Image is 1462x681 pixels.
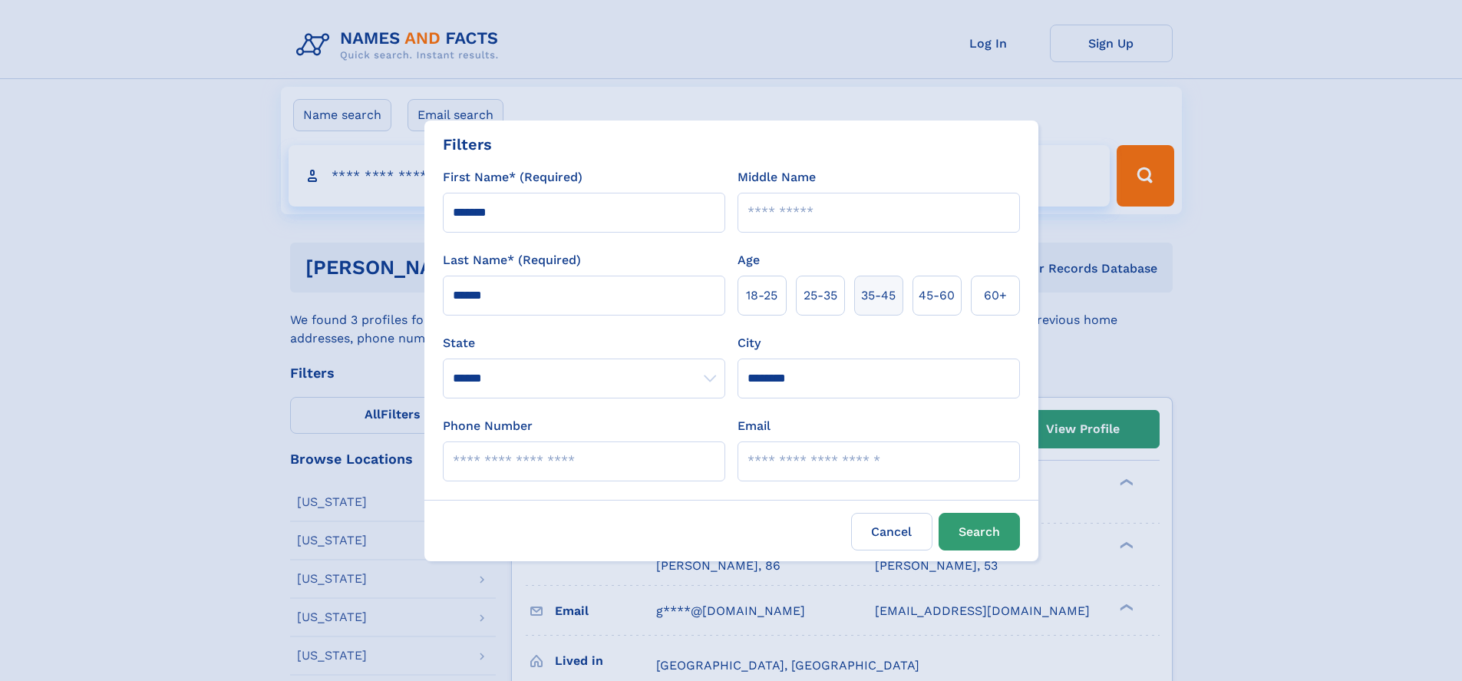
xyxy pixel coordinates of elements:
span: 60+ [984,286,1007,305]
span: 35‑45 [861,286,896,305]
label: Phone Number [443,417,533,435]
label: State [443,334,725,352]
button: Search [939,513,1020,550]
span: 18‑25 [746,286,777,305]
label: Age [738,251,760,269]
div: Filters [443,133,492,156]
label: Middle Name [738,168,816,187]
label: City [738,334,761,352]
label: First Name* (Required) [443,168,582,187]
span: 45‑60 [919,286,955,305]
label: Email [738,417,771,435]
span: 25‑35 [804,286,837,305]
label: Cancel [851,513,932,550]
label: Last Name* (Required) [443,251,581,269]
